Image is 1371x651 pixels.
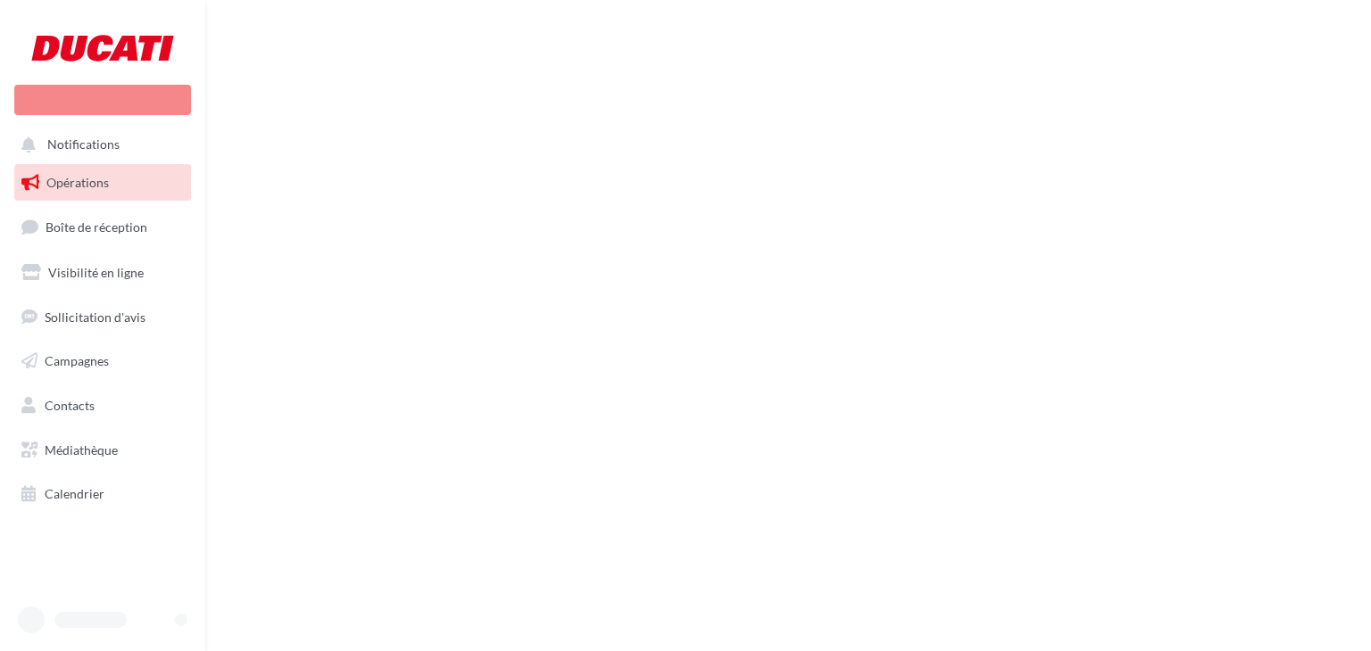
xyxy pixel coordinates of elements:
a: Campagnes [11,342,195,380]
a: Opérations [11,164,195,202]
div: Nouvelle campagne [14,85,191,115]
span: Visibilité en ligne [48,265,144,280]
a: Médiathèque [11,432,195,469]
a: Visibilité en ligne [11,254,195,292]
a: Contacts [11,387,195,424]
a: Boîte de réception [11,208,195,246]
a: Sollicitation d'avis [11,299,195,336]
span: Sollicitation d'avis [45,309,145,324]
span: Notifications [47,137,120,152]
span: Campagnes [45,353,109,368]
span: Opérations [46,175,109,190]
span: Médiathèque [45,442,118,457]
a: Calendrier [11,475,195,513]
span: Contacts [45,398,95,413]
span: Calendrier [45,486,104,501]
span: Boîte de réception [46,219,147,235]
